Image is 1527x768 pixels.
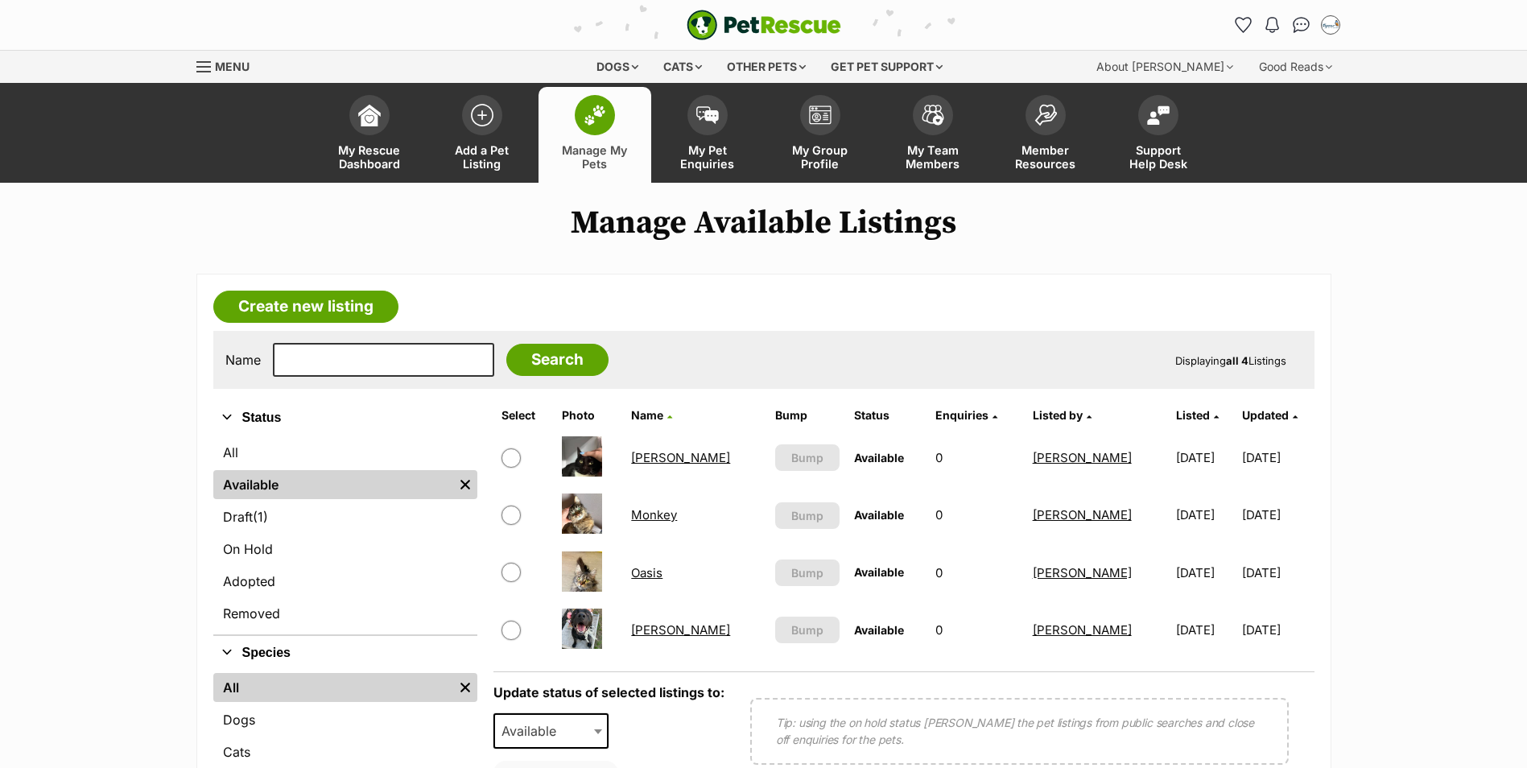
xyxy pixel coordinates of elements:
[848,403,927,428] th: Status
[791,621,823,638] span: Bump
[929,602,1024,658] td: 0
[471,104,493,126] img: add-pet-listing-icon-0afa8454b4691262ce3f59096e99ab1cd57d4a30225e0717b998d2c9b9846f56.svg
[555,403,623,428] th: Photo
[687,10,841,40] img: logo-e224e6f780fb5917bec1dbf3a21bbac754714ae5b6737aabdf751b685950b380.svg
[631,450,730,465] a: [PERSON_NAME]
[791,449,823,466] span: Bump
[196,51,261,80] a: Menu
[671,143,744,171] span: My Pet Enquiries
[453,673,477,702] a: Remove filter
[1170,487,1240,543] td: [DATE]
[651,87,764,183] a: My Pet Enquiries
[1170,430,1240,485] td: [DATE]
[1260,12,1286,38] button: Notifications
[784,143,856,171] span: My Group Profile
[313,87,426,183] a: My Rescue Dashboard
[253,507,268,526] span: (1)
[1170,545,1240,601] td: [DATE]
[453,470,477,499] a: Remove filter
[769,403,847,428] th: Bump
[1176,408,1219,422] a: Listed
[1242,430,1313,485] td: [DATE]
[1033,507,1132,522] a: [PERSON_NAME]
[764,87,877,183] a: My Group Profile
[631,565,662,580] a: Oasis
[493,684,724,700] label: Update status of selected listings to:
[854,623,904,637] span: Available
[213,470,453,499] a: Available
[776,714,1263,748] p: Tip: using the on hold status [PERSON_NAME] the pet listings from public searches and close off e...
[1323,17,1339,33] img: Taylor Lalchere profile pic
[1289,12,1314,38] a: Conversations
[213,291,398,323] a: Create new listing
[1170,602,1240,658] td: [DATE]
[213,407,477,428] button: Status
[506,344,609,376] input: Search
[854,508,904,522] span: Available
[1248,51,1343,83] div: Good Reads
[1034,104,1057,126] img: member-resources-icon-8e73f808a243e03378d46382f2149f9095a855e16c252ad45f914b54edf8863c.svg
[854,565,904,579] span: Available
[495,720,572,742] span: Available
[213,438,477,467] a: All
[1265,17,1278,33] img: notifications-46538b983faf8c2785f20acdc204bb7945ddae34d4c08c2a6579f10ce5e182be.svg
[493,713,609,749] span: Available
[495,403,555,428] th: Select
[897,143,969,171] span: My Team Members
[559,143,631,171] span: Manage My Pets
[446,143,518,171] span: Add a Pet Listing
[631,408,672,422] a: Name
[213,705,477,734] a: Dogs
[1242,602,1313,658] td: [DATE]
[775,502,840,529] button: Bump
[1033,622,1132,638] a: [PERSON_NAME]
[652,51,713,83] div: Cats
[775,559,840,586] button: Bump
[213,599,477,628] a: Removed
[716,51,817,83] div: Other pets
[1033,450,1132,465] a: [PERSON_NAME]
[1242,487,1313,543] td: [DATE]
[791,564,823,581] span: Bump
[225,353,261,367] label: Name
[1242,408,1298,422] a: Updated
[1242,408,1289,422] span: Updated
[213,567,477,596] a: Adopted
[1009,143,1082,171] span: Member Resources
[1175,354,1286,367] span: Displaying Listings
[631,507,677,522] a: Monkey
[584,105,606,126] img: manage-my-pets-icon-02211641906a0b7f246fdf0571729dbe1e7629f14944591b6c1af311fb30b64b.svg
[213,435,477,634] div: Status
[791,507,823,524] span: Bump
[989,87,1102,183] a: Member Resources
[333,143,406,171] span: My Rescue Dashboard
[1085,51,1244,83] div: About [PERSON_NAME]
[213,673,453,702] a: All
[696,106,719,124] img: pet-enquiries-icon-7e3ad2cf08bfb03b45e93fb7055b45f3efa6380592205ae92323e6603595dc1f.svg
[358,104,381,126] img: dashboard-icon-eb2f2d2d3e046f16d808141f083e7271f6b2e854fb5c12c21221c1fb7104beca.svg
[1122,143,1195,171] span: Support Help Desk
[929,545,1024,601] td: 0
[877,87,989,183] a: My Team Members
[687,10,841,40] a: PetRescue
[213,535,477,564] a: On Hold
[1242,545,1313,601] td: [DATE]
[1226,354,1248,367] strong: all 4
[775,444,840,471] button: Bump
[215,60,250,73] span: Menu
[1293,17,1310,33] img: chat-41dd97257d64d25036548639549fe6c8038ab92f7586957e7f3b1b290dea8141.svg
[1176,408,1210,422] span: Listed
[1033,408,1083,422] span: Listed by
[1102,87,1215,183] a: Support Help Desk
[426,87,539,183] a: Add a Pet Listing
[775,617,840,643] button: Bump
[631,622,730,638] a: [PERSON_NAME]
[935,408,988,422] span: translation missing: en.admin.listings.index.attributes.enquiries
[819,51,954,83] div: Get pet support
[213,642,477,663] button: Species
[1318,12,1343,38] button: My account
[585,51,650,83] div: Dogs
[1033,565,1132,580] a: [PERSON_NAME]
[539,87,651,183] a: Manage My Pets
[1033,408,1092,422] a: Listed by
